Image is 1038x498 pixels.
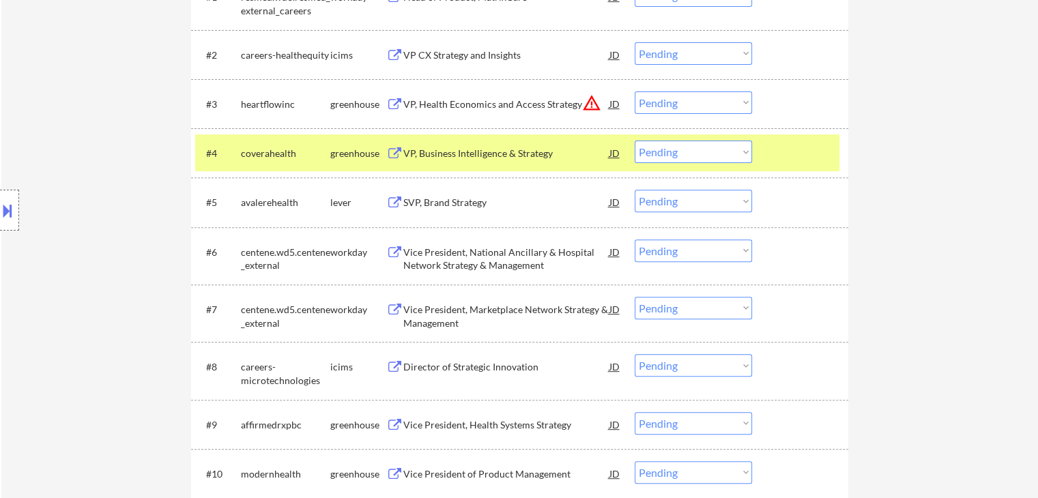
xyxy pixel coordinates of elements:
div: JD [608,141,622,165]
div: JD [608,412,622,437]
div: greenhouse [330,98,386,111]
div: #9 [206,418,230,432]
div: VP, Health Economics and Access Strategy [403,98,609,111]
div: careers-microtechnologies [241,360,330,387]
div: JD [608,42,622,67]
div: Vice President, Marketplace Network Strategy & Management [403,303,609,329]
div: JD [608,190,622,214]
div: modernhealth [241,467,330,481]
div: VP, Business Intelligence & Strategy [403,147,609,160]
div: Vice President of Product Management [403,467,609,481]
div: Director of Strategic Innovation [403,360,609,374]
div: JD [608,354,622,379]
div: VP CX Strategy and Insights [403,48,609,62]
div: Vice President, Health Systems Strategy [403,418,609,432]
div: careers-healthequity [241,48,330,62]
div: avalerehealth [241,196,330,209]
div: heartflowinc [241,98,330,111]
div: JD [608,461,622,486]
div: coverahealth [241,147,330,160]
button: warning_amber [582,93,601,113]
div: JD [608,239,622,264]
div: greenhouse [330,418,386,432]
div: lever [330,196,386,209]
div: JD [608,297,622,321]
div: #2 [206,48,230,62]
div: JD [608,91,622,116]
div: greenhouse [330,467,386,481]
div: greenhouse [330,147,386,160]
div: #10 [206,467,230,481]
div: workday [330,303,386,317]
div: #8 [206,360,230,374]
div: affirmedrxpbc [241,418,330,432]
div: workday [330,246,386,259]
div: SVP, Brand Strategy [403,196,609,209]
div: icims [330,48,386,62]
div: centene.wd5.centene_external [241,303,330,329]
div: centene.wd5.centene_external [241,246,330,272]
div: Vice President, National Ancillary & Hospital Network Strategy & Management [403,246,609,272]
div: icims [330,360,386,374]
